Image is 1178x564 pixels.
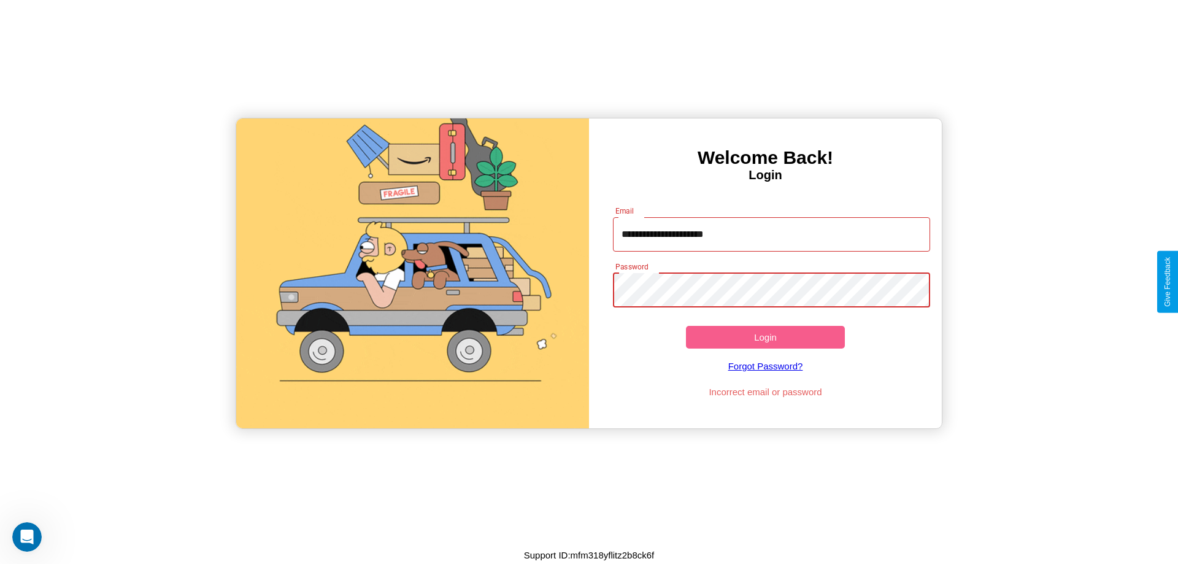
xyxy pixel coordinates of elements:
label: Email [615,206,634,216]
h4: Login [589,168,942,182]
iframe: Intercom live chat [12,522,42,552]
img: gif [236,118,589,428]
p: Support ID: mfm318yflitz2b8ck6f [524,547,655,563]
h3: Welcome Back! [589,147,942,168]
a: Forgot Password? [607,349,925,384]
div: Give Feedback [1163,257,1172,307]
button: Login [686,326,845,349]
p: Incorrect email or password [607,384,925,400]
label: Password [615,261,648,272]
